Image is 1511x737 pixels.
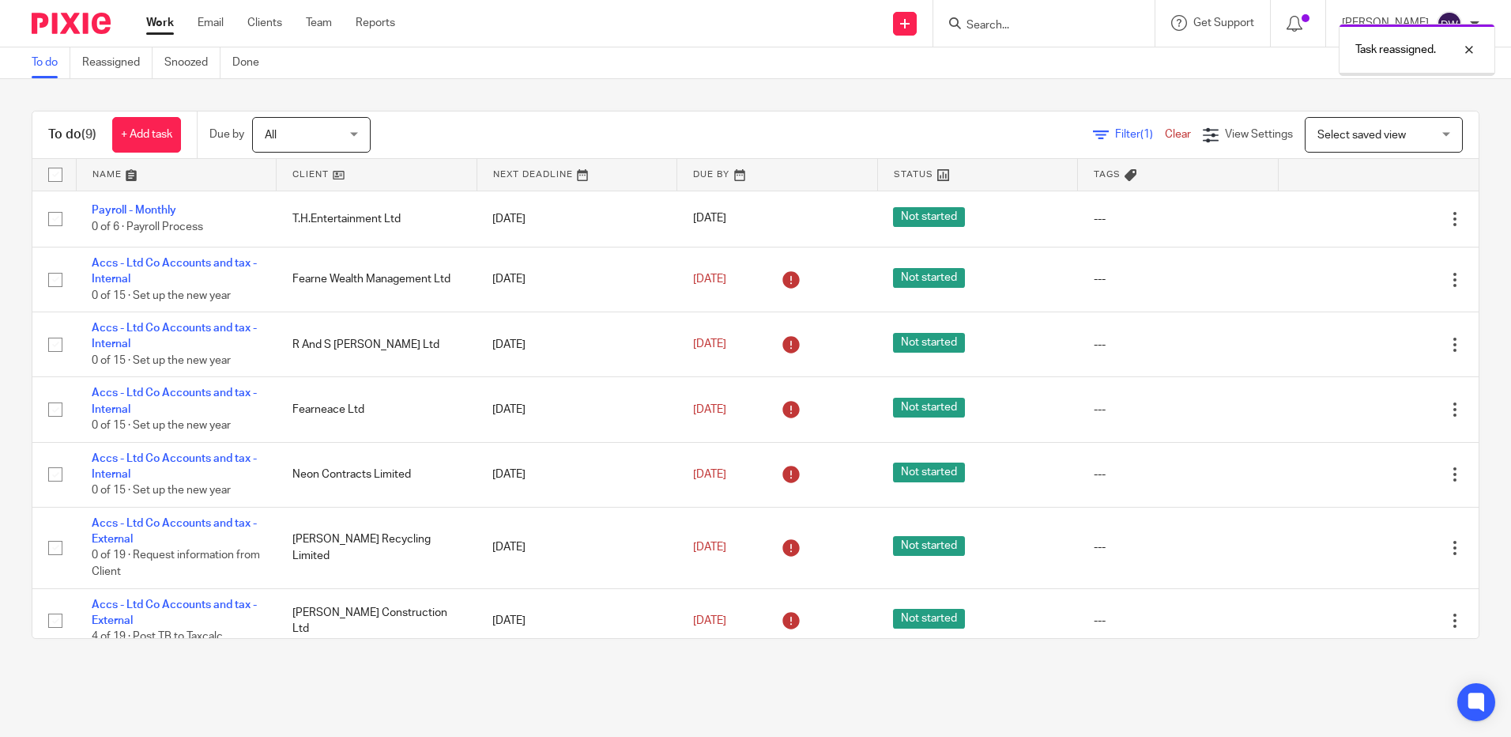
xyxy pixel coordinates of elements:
div: --- [1094,402,1263,418]
a: Team [306,15,332,31]
div: --- [1094,539,1263,555]
div: --- [1094,613,1263,629]
a: + Add task [112,117,181,153]
td: Fearne Wealth Management Ltd [277,247,477,312]
span: [DATE] [693,469,726,480]
td: [PERSON_NAME] Recycling Limited [277,507,477,588]
span: (9) [81,128,96,141]
td: [DATE] [477,312,677,377]
td: [DATE] [477,377,677,442]
div: --- [1094,211,1263,227]
span: Not started [893,398,965,418]
div: --- [1094,271,1263,287]
td: R And S [PERSON_NAME] Ltd [277,312,477,377]
td: [DATE] [477,191,677,247]
a: Work [146,15,174,31]
td: [PERSON_NAME] Construction Ltd [277,588,477,653]
span: Filter [1115,129,1165,140]
span: 0 of 15 · Set up the new year [92,420,231,431]
span: 0 of 6 · Payroll Process [92,221,203,232]
span: All [265,130,277,141]
a: Reports [356,15,395,31]
img: Pixie [32,13,111,34]
a: Accs - Ltd Co Accounts and tax - Internal [92,387,257,414]
td: T.H.Entertainment Ltd [277,191,477,247]
a: Accs - Ltd Co Accounts and tax - External [92,518,257,545]
td: Neon Contracts Limited [277,442,477,507]
h1: To do [48,127,96,143]
span: Tags [1094,170,1121,179]
span: Not started [893,463,965,482]
a: Clear [1165,129,1191,140]
a: Email [198,15,224,31]
span: [DATE] [693,339,726,350]
span: [DATE] [693,615,726,626]
span: 0 of 15 · Set up the new year [92,290,231,301]
td: [DATE] [477,507,677,588]
td: Fearneace Ltd [277,377,477,442]
a: Reassigned [82,47,153,78]
span: 4 of 19 · Post TB to Taxcalc [92,631,223,642]
span: [DATE] [693,274,726,285]
div: --- [1094,337,1263,353]
td: [DATE] [477,588,677,653]
div: --- [1094,467,1263,482]
a: Payroll - Monthly [92,205,176,216]
span: Not started [893,609,965,629]
a: Done [232,47,271,78]
span: 0 of 19 · Request information from Client [92,550,260,578]
span: View Settings [1225,129,1293,140]
span: 0 of 15 · Set up the new year [92,485,231,496]
a: Accs - Ltd Co Accounts and tax - External [92,599,257,626]
a: Accs - Ltd Co Accounts and tax - Internal [92,258,257,285]
span: Not started [893,333,965,353]
p: Due by [209,127,244,142]
span: Select saved view [1317,130,1406,141]
span: 0 of 15 · Set up the new year [92,355,231,366]
span: Not started [893,268,965,288]
td: [DATE] [477,442,677,507]
img: svg%3E [1437,11,1462,36]
span: (1) [1140,129,1153,140]
td: [DATE] [477,247,677,312]
span: [DATE] [693,542,726,553]
a: Snoozed [164,47,220,78]
span: Not started [893,207,965,227]
p: Task reassigned. [1355,42,1436,58]
span: Not started [893,536,965,556]
a: Clients [247,15,282,31]
span: [DATE] [693,404,726,415]
a: To do [32,47,70,78]
a: Accs - Ltd Co Accounts and tax - Internal [92,323,257,350]
span: [DATE] [693,214,726,225]
a: Accs - Ltd Co Accounts and tax - Internal [92,453,257,480]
